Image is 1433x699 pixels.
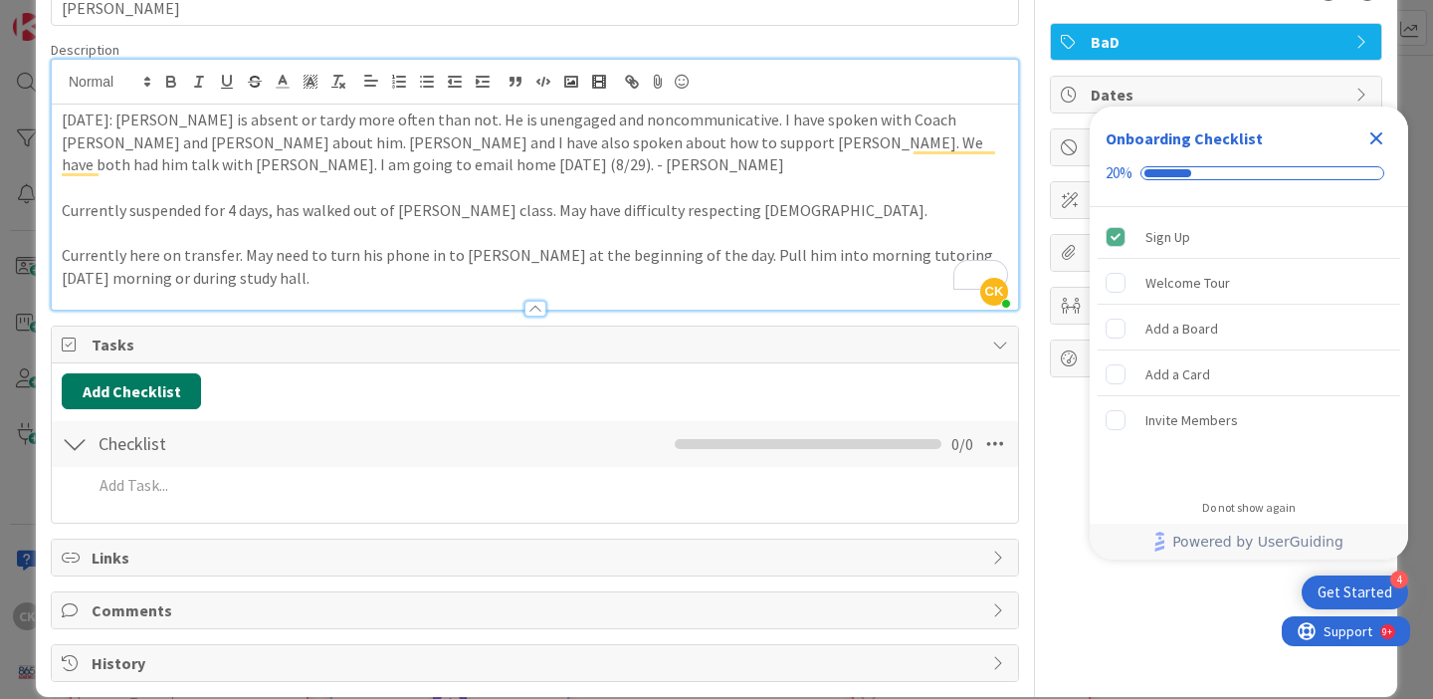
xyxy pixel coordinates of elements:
[42,3,91,27] span: Support
[1390,571,1408,588] div: 4
[1091,83,1345,107] span: Dates
[1318,582,1392,602] div: Get Started
[1202,500,1296,516] div: Do not show again
[1302,576,1408,609] div: Open Get Started checklist, remaining modules: 4
[1098,398,1400,442] div: Invite Members is incomplete.
[1106,126,1263,150] div: Onboarding Checklist
[1098,352,1400,396] div: Add a Card is incomplete.
[1145,408,1238,432] div: Invite Members
[1106,164,1132,182] div: 20%
[92,651,982,675] span: History
[92,333,982,356] span: Tasks
[92,426,499,462] input: Add Checklist...
[1145,225,1190,249] div: Sign Up
[62,199,1008,222] p: Currently suspended for 4 days, has walked out of [PERSON_NAME] class. May have difficulty respec...
[92,598,982,622] span: Comments
[62,244,1008,289] p: Currently here on transfer. May need to turn his phone in to [PERSON_NAME] at the beginning of th...
[1172,530,1343,554] span: Powered by UserGuiding
[62,109,1008,176] p: [DATE]: [PERSON_NAME] is absent or tardy more often than not. He is unengaged and noncommunicativ...
[980,278,1008,306] span: CK
[1090,207,1408,487] div: Checklist items
[52,105,1018,310] div: To enrich screen reader interactions, please activate Accessibility in Grammarly extension settings
[1360,122,1392,154] div: Close Checklist
[62,373,201,409] button: Add Checklist
[1090,107,1408,560] div: Checklist Container
[1091,30,1345,54] span: BaD
[92,546,982,570] span: Links
[1100,524,1398,560] a: Powered by UserGuiding
[1145,271,1230,295] div: Welcome Tour
[1098,261,1400,305] div: Welcome Tour is incomplete.
[1098,215,1400,259] div: Sign Up is complete.
[101,8,110,24] div: 9+
[1145,362,1210,386] div: Add a Card
[1106,164,1392,182] div: Checklist progress: 20%
[1090,524,1408,560] div: Footer
[51,41,119,59] span: Description
[951,432,973,456] span: 0 / 0
[1145,317,1218,341] div: Add a Board
[1098,307,1400,350] div: Add a Board is incomplete.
